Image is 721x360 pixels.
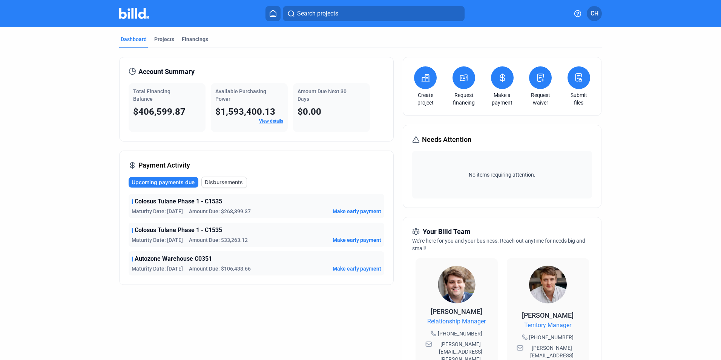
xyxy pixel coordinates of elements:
[527,91,554,106] a: Request waiver
[333,265,381,272] button: Make early payment
[333,236,381,244] button: Make early payment
[121,35,147,43] div: Dashboard
[587,6,602,21] button: CH
[412,238,585,251] span: We're here for you and your business. Reach out anytime for needs big and small!
[182,35,208,43] div: Financings
[215,88,266,102] span: Available Purchasing Power
[135,197,222,206] span: Colosus Tulane Phase 1 - C1535
[201,177,247,188] button: Disbursements
[189,265,251,272] span: Amount Due: $106,438.66
[138,66,195,77] span: Account Summary
[215,106,275,117] span: $1,593,400.13
[422,134,471,145] span: Needs Attention
[529,334,574,341] span: [PHONE_NUMBER]
[135,254,212,263] span: Autozone Warehouse C0351
[298,106,321,117] span: $0.00
[154,35,174,43] div: Projects
[133,106,186,117] span: $406,599.87
[132,236,183,244] span: Maturity Date: [DATE]
[438,330,482,337] span: [PHONE_NUMBER]
[489,91,515,106] a: Make a payment
[431,308,482,315] span: [PERSON_NAME]
[529,266,567,303] img: Territory Manager
[132,208,183,215] span: Maturity Date: [DATE]
[129,177,198,188] button: Upcoming payments due
[132,178,195,186] span: Upcoming payments due
[205,178,243,186] span: Disbursements
[524,321,571,330] span: Territory Manager
[412,91,439,106] a: Create project
[566,91,592,106] a: Submit files
[427,317,486,326] span: Relationship Manager
[423,226,471,237] span: Your Billd Team
[189,208,251,215] span: Amount Due: $268,399.37
[297,9,338,18] span: Search projects
[132,265,183,272] span: Maturity Date: [DATE]
[189,236,248,244] span: Amount Due: $33,263.12
[138,160,190,171] span: Payment Activity
[591,9,598,18] span: CH
[333,208,381,215] button: Make early payment
[298,88,347,102] span: Amount Due Next 30 Days
[522,311,574,319] span: [PERSON_NAME]
[438,266,476,303] img: Relationship Manager
[133,88,170,102] span: Total Financing Balance
[259,118,283,124] a: View details
[451,91,477,106] a: Request financing
[135,226,222,235] span: Colosus Tulane Phase 1 - C1535
[283,6,465,21] button: Search projects
[415,171,589,178] span: No items requiring attention.
[119,8,149,19] img: Billd Company Logo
